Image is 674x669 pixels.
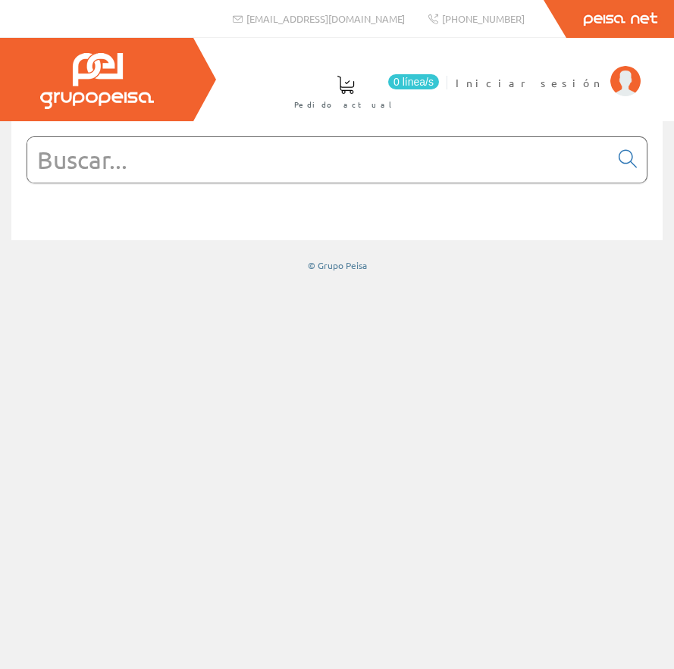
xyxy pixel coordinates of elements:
[442,12,525,25] span: [PHONE_NUMBER]
[246,12,405,25] span: [EMAIL_ADDRESS][DOMAIN_NAME]
[40,53,154,109] img: Grupo Peisa
[11,259,663,272] div: © Grupo Peisa
[294,97,397,112] span: Pedido actual
[27,137,610,183] input: Buscar...
[388,74,439,89] span: 0 línea/s
[456,63,641,77] a: Iniciar sesión
[456,75,603,90] span: Iniciar sesión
